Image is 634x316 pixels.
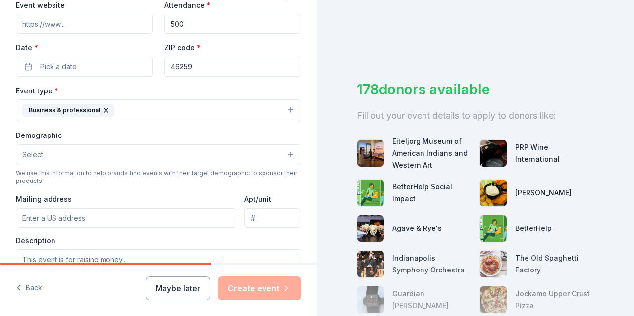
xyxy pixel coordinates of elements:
[164,57,301,77] input: 12345 (U.S. only)
[146,276,210,300] button: Maybe later
[164,14,301,34] input: 20
[16,208,236,228] input: Enter a US address
[164,0,211,10] label: Attendance
[357,180,384,206] img: photo for BetterHelp Social Impact
[16,99,301,121] button: Business & professional
[515,187,572,199] div: [PERSON_NAME]
[40,61,77,73] span: Pick a date
[480,140,507,167] img: photo for PRP Wine International
[16,236,55,246] label: Description
[515,141,594,165] div: PRP Wine International
[16,14,153,34] input: https://www...
[164,43,201,53] label: ZIP code
[22,149,43,161] span: Select
[357,140,384,167] img: photo for Eiteljorg Museum of American Indians and Western Art
[16,278,42,299] button: Back
[515,223,552,234] div: BetterHelp
[16,131,62,140] label: Demographic
[22,104,114,117] div: Business & professional
[357,108,594,124] div: Fill out your event details to apply to donors like:
[16,43,153,53] label: Date
[392,135,472,171] div: Eiteljorg Museum of American Indians and Western Art
[244,194,271,204] label: Apt/unit
[16,169,301,185] div: We use this information to help brands find events with their target demographic to sponsor their...
[16,194,72,204] label: Mailing address
[16,57,153,77] button: Pick a date
[357,215,384,242] img: photo for Agave & Rye's
[480,215,507,242] img: photo for BetterHelp
[392,181,472,205] div: BetterHelp Social Impact
[16,86,58,96] label: Event type
[357,79,594,100] div: 178 donors available
[392,223,442,234] div: Agave & Rye's
[244,208,301,228] input: #
[480,180,507,206] img: photo for Muldoon's
[16,144,301,165] button: Select
[16,0,65,10] label: Event website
